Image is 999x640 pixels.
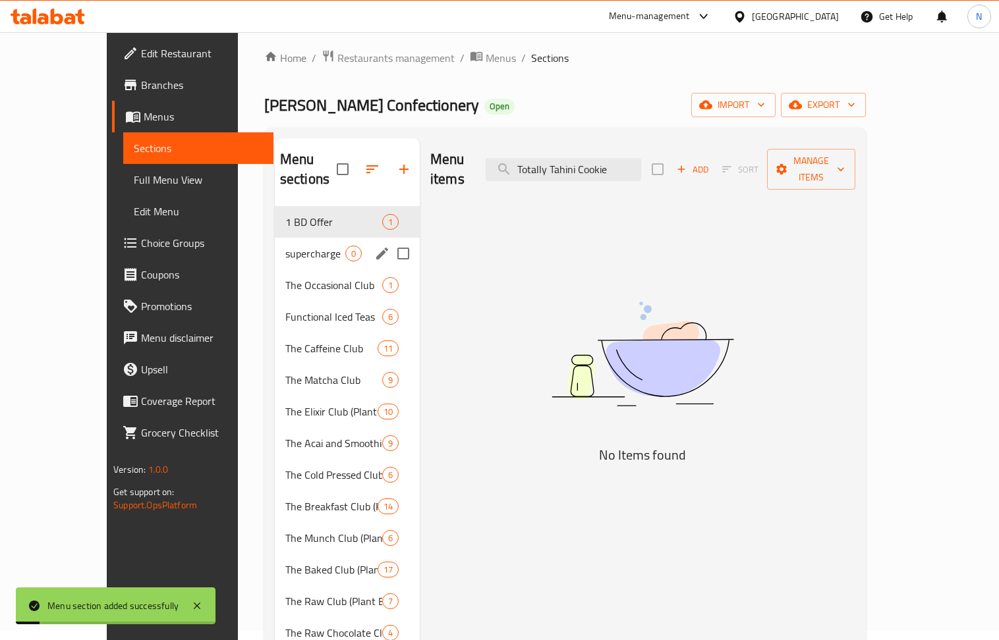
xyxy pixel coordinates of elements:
span: Choice Groups [141,235,263,251]
a: Choice Groups [112,227,273,259]
span: import [702,97,765,113]
a: Upsell [112,354,273,385]
a: Menu disclaimer [112,322,273,354]
div: The Munch Club (Plant Based. GF, RSF)6 [275,522,420,554]
span: The Occasional Club [285,277,382,293]
span: The Breakfast Club (Plant Based, GF, RSF) [285,498,378,514]
div: items [382,309,399,325]
div: The Munch Club (Plant Based. GF, RSF) [285,530,382,546]
span: Version: [113,461,146,478]
span: Sections [531,50,569,66]
span: The Cold Pressed Club [285,467,382,483]
div: Menu section added successfully [47,599,179,613]
li: / [460,50,465,66]
a: Edit Restaurant [112,38,273,69]
span: Grocery Checklist [141,425,263,440]
a: Branches [112,69,273,101]
div: The Breakfast Club (Plant Based, GF, RSF)14 [275,491,420,522]
div: 1 BD Offer1 [275,206,420,238]
a: Home [264,50,306,66]
button: Add [671,159,714,180]
button: export [781,93,866,117]
span: 17 [378,564,398,576]
button: Manage items [767,149,855,190]
span: 6 [383,469,398,481]
div: items [378,404,399,419]
span: Menus [486,50,516,66]
a: Full Menu View [123,164,273,196]
span: Edit Menu [134,203,263,219]
a: Edit Menu [123,196,273,227]
a: Sections [123,132,273,164]
span: Branches [141,77,263,93]
a: Restaurants management [322,49,455,67]
span: 1 [383,216,398,228]
h2: Menu sections [280,149,337,189]
a: Support.OpsPlatform [113,496,197,514]
a: Menus [112,101,273,132]
span: 9 [383,437,398,450]
span: Coupons [141,267,263,282]
div: The Baked Club (Plant Based, GF, RSF)17 [275,554,420,585]
button: Add section [388,153,420,185]
button: import [691,93,776,117]
span: supercharge [285,246,345,261]
span: Functional Iced Teas [285,309,382,325]
span: 9 [383,374,398,387]
span: Select all sections [329,155,357,183]
span: Manage items [778,153,845,186]
div: The Caffeine Club11 [275,333,420,364]
div: The Elixir Club (Plant Based. GF, RSF) [285,404,378,419]
span: 4 [383,627,398,639]
a: Coupons [112,259,273,290]
span: The Acai and Smoothie Club [285,435,382,451]
span: [PERSON_NAME] Confectionery [264,90,479,120]
button: edit [372,244,392,263]
span: Sections [134,140,263,156]
span: Menu disclaimer [141,330,263,346]
span: 14 [378,500,398,513]
div: Functional Iced Teas6 [275,301,420,333]
a: Promotions [112,290,273,322]
span: Get support on: [113,483,174,500]
a: Coverage Report [112,385,273,417]
span: Promotions [141,298,263,314]
div: items [378,340,399,356]
span: 1 BD Offer [285,214,382,230]
div: The Matcha Club9 [275,364,420,396]
span: The Matcha Club [285,372,382,388]
div: Menu-management [609,9,690,24]
div: The Occasional Club1 [275,269,420,301]
div: The Baked Club (Plant Based, GF, RSF) [285,562,378,577]
span: 1 [383,279,398,292]
span: The Caffeine Club [285,340,378,356]
div: The Elixir Club (Plant Based. GF, RSF)10 [275,396,420,427]
span: Sort sections [357,153,388,185]
div: items [382,530,399,546]
div: The Raw Club (Plant Based, GF, RSF)7 [275,585,420,617]
span: Restaurants management [337,50,455,66]
span: 1.0.0 [148,461,169,478]
div: The Cold Pressed Club6 [275,459,420,491]
a: Menus [470,49,516,67]
div: supercharge0edit [275,238,420,269]
span: The Raw Club (Plant Based, GF, RSF) [285,593,382,609]
div: items [382,467,399,483]
span: Full Menu View [134,172,263,188]
span: 0 [346,248,361,260]
span: Upsell [141,361,263,377]
a: Grocery Checklist [112,417,273,448]
span: Add [675,162,710,177]
span: export [791,97,855,113]
h5: No Items found [478,444,807,466]
div: items [382,372,399,388]
span: 6 [383,311,398,323]
div: Open [484,99,515,115]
